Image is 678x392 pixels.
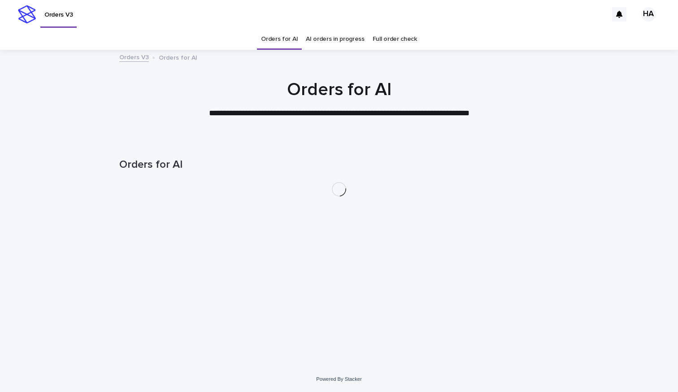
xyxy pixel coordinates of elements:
img: stacker-logo-s-only.png [18,5,36,23]
h1: Orders for AI [119,79,559,100]
a: Full order check [373,29,417,50]
p: Orders for AI [159,52,197,62]
a: AI orders in progress [306,29,365,50]
a: Powered By Stacker [316,376,361,382]
a: Orders V3 [119,52,149,62]
div: HA [641,7,656,22]
a: Orders for AI [261,29,298,50]
h1: Orders for AI [119,158,559,171]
